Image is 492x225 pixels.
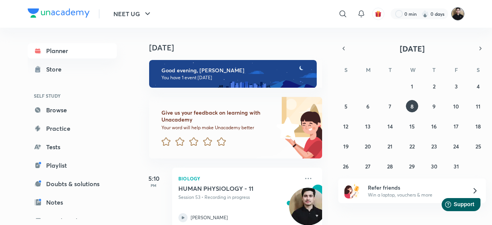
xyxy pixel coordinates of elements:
[410,66,416,73] abbr: Wednesday
[384,120,396,132] button: October 14, 2025
[450,120,462,132] button: October 17, 2025
[450,100,462,112] button: October 10, 2025
[28,89,117,102] h6: SELF STUDY
[455,83,458,90] abbr: October 3, 2025
[455,66,458,73] abbr: Friday
[387,143,392,150] abbr: October 21, 2025
[28,176,117,192] a: Doubts & solutions
[389,66,392,73] abbr: Tuesday
[28,195,117,210] a: Notes
[191,214,228,221] p: [PERSON_NAME]
[340,160,352,172] button: October 26, 2025
[178,185,274,192] h5: HUMAN PHYSIOLOGY - 11
[406,140,418,152] button: October 22, 2025
[365,143,371,150] abbr: October 20, 2025
[472,100,484,112] button: October 11, 2025
[451,7,464,20] img: Maneesh Kumar Sharma
[372,8,384,20] button: avatar
[340,120,352,132] button: October 12, 2025
[46,65,66,74] div: Store
[409,123,415,130] abbr: October 15, 2025
[411,83,413,90] abbr: October 1, 2025
[343,143,349,150] abbr: October 19, 2025
[406,100,418,112] button: October 8, 2025
[450,140,462,152] button: October 24, 2025
[138,183,169,188] p: PM
[109,6,157,22] button: NEET UG
[387,123,393,130] abbr: October 14, 2025
[477,66,480,73] abbr: Saturday
[28,8,90,20] a: Company Logo
[472,140,484,152] button: October 25, 2025
[450,160,462,172] button: October 31, 2025
[161,75,310,81] p: You have 1 event [DATE]
[389,103,391,110] abbr: October 7, 2025
[421,10,429,18] img: streak
[454,163,459,170] abbr: October 31, 2025
[406,120,418,132] button: October 15, 2025
[178,174,299,183] p: Biology
[161,125,274,131] p: Your word will help make Unacademy better
[384,140,396,152] button: October 21, 2025
[149,43,330,52] h4: [DATE]
[477,83,480,90] abbr: October 4, 2025
[344,103,347,110] abbr: October 5, 2025
[28,8,90,18] img: Company Logo
[409,143,415,150] abbr: October 22, 2025
[387,163,393,170] abbr: October 28, 2025
[428,100,440,112] button: October 9, 2025
[28,43,117,58] a: Planner
[365,123,371,130] abbr: October 13, 2025
[432,103,435,110] abbr: October 9, 2025
[366,66,371,73] abbr: Monday
[344,183,360,198] img: referral
[384,160,396,172] button: October 28, 2025
[366,103,369,110] abbr: October 6, 2025
[431,163,437,170] abbr: October 30, 2025
[344,66,347,73] abbr: Sunday
[433,83,435,90] abbr: October 2, 2025
[406,80,418,92] button: October 1, 2025
[476,103,480,110] abbr: October 11, 2025
[368,183,462,192] h6: Refer friends
[343,163,349,170] abbr: October 26, 2025
[424,195,484,217] iframe: Help widget launcher
[138,174,169,183] h5: 5:10
[28,102,117,118] a: Browse
[450,80,462,92] button: October 3, 2025
[428,80,440,92] button: October 2, 2025
[472,80,484,92] button: October 4, 2025
[28,158,117,173] a: Playlist
[362,100,374,112] button: October 6, 2025
[178,194,299,201] p: Session 53 • Recording in progress
[161,109,274,123] h6: Give us your feedback on learning with Unacademy
[475,143,481,150] abbr: October 25, 2025
[349,43,475,54] button: [DATE]
[431,143,437,150] abbr: October 23, 2025
[28,62,117,77] a: Store
[432,66,435,73] abbr: Thursday
[428,120,440,132] button: October 16, 2025
[409,163,415,170] abbr: October 29, 2025
[411,103,414,110] abbr: October 8, 2025
[149,60,317,88] img: evening
[431,123,437,130] abbr: October 16, 2025
[343,123,348,130] abbr: October 12, 2025
[428,160,440,172] button: October 30, 2025
[472,120,484,132] button: October 18, 2025
[400,43,425,54] span: [DATE]
[475,123,481,130] abbr: October 18, 2025
[428,140,440,152] button: October 23, 2025
[375,10,382,17] img: avatar
[362,160,374,172] button: October 27, 2025
[340,140,352,152] button: October 19, 2025
[453,103,459,110] abbr: October 10, 2025
[368,192,462,198] p: Win a laptop, vouchers & more
[250,97,322,158] img: feedback_image
[28,139,117,155] a: Tests
[340,100,352,112] button: October 5, 2025
[161,67,310,74] h6: Good evening, [PERSON_NAME]
[28,121,117,136] a: Practice
[365,163,371,170] abbr: October 27, 2025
